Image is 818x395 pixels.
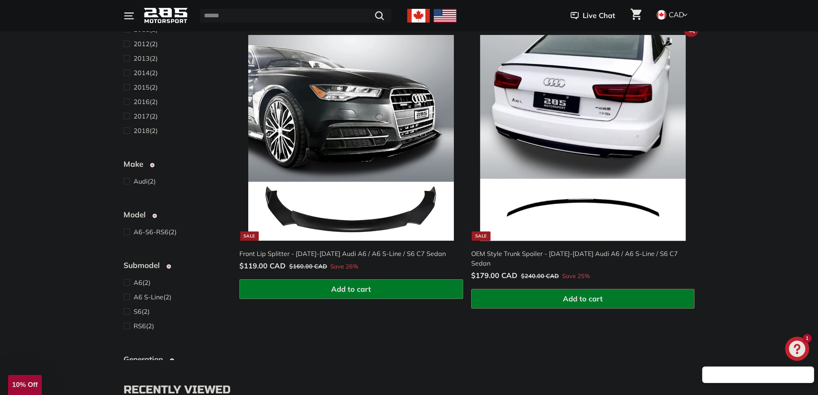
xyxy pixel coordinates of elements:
span: (2) [134,126,158,135]
span: 2018 [134,127,150,135]
span: RS6 [134,322,146,330]
span: (2) [134,176,156,186]
div: OEM Style Trunk Spoiler - [DATE]-[DATE] Audi A6 / A6 S-Line / S6 C7 Sedan [471,249,687,268]
div: Front Lip Splitter - [DATE]-[DATE] Audi A6 / A6 S-Line / S6 C7 Sedan [239,249,455,258]
div: 10% Off [8,375,42,395]
button: Make [124,156,227,176]
span: (2) [134,227,177,237]
span: (2) [134,292,171,302]
span: Generation [124,354,169,365]
span: (2) [134,82,158,92]
span: Model [124,209,152,221]
span: $179.00 CAD [471,271,517,280]
button: Add to cart [239,279,463,299]
span: Live Chat [583,10,615,21]
div: Sale [240,231,259,241]
span: CAD [669,10,684,19]
button: Submodel [124,257,227,277]
img: Logo_285_Motorsport_areodynamics_components [144,6,188,25]
span: (2) [134,39,158,49]
span: Save 25% [562,272,590,281]
span: $240.00 CAD [521,272,559,280]
span: Make [124,158,149,170]
span: Submodel [124,260,166,271]
span: Audi [134,177,148,185]
button: Live Chat [560,6,626,26]
span: 2016 [134,98,150,106]
span: A6 S-Line [134,293,163,301]
span: A6-S6-RS6 [134,228,169,236]
span: 2013 [134,54,150,62]
span: 10% Off [12,381,37,389]
span: 2014 [134,69,150,77]
span: (2) [134,278,150,287]
span: (2) [134,111,158,121]
a: Sale OEM Style Trunk Spoiler - [DATE]-[DATE] Audi A6 / A6 S-Line / S6 C7 Sedan Save 25% [471,26,695,289]
span: A6 [134,278,142,287]
span: Add to cart [331,284,371,294]
inbox-online-store-chat: Shopify online store chat [783,337,812,363]
span: 2017 [134,112,150,120]
button: Generation [124,351,227,371]
button: Model [124,207,227,227]
input: Search [200,9,391,23]
button: Add to cart [471,289,695,309]
span: (2) [134,321,154,331]
a: Cart [626,2,646,29]
span: $160.00 CAD [289,263,327,270]
span: (2) [134,307,150,316]
span: S6 [134,307,142,315]
span: 2015 [134,83,150,91]
a: Sale Front Lip Splitter - [DATE]-[DATE] Audi A6 / A6 S-Line / S6 C7 Sedan Save 26% [239,26,463,279]
span: 2012 [134,40,150,48]
div: Sale [472,231,490,241]
span: Save 26% [330,262,358,271]
span: (2) [134,97,158,106]
span: $119.00 CAD [239,261,286,270]
span: (2) [134,53,158,63]
span: (2) [134,68,158,78]
span: Add to cart [563,294,603,303]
